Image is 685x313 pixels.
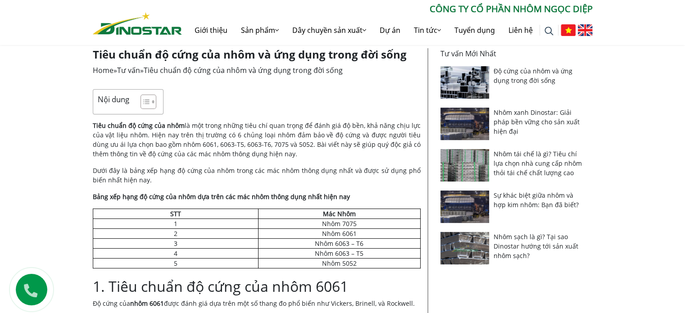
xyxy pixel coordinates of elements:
[130,299,164,308] a: nhôm 6061
[323,209,356,218] strong: Mác Nhôm
[440,48,587,59] p: Tư vấn Mới Nhất
[188,16,234,45] a: Giới thiệu
[93,238,258,248] td: 3
[93,166,421,185] p: Dưới đây là bảng xếp hạng độ cứng của nhôm trong các mác nhôm thông dụng nhất và được sử dụng phổ...
[234,16,286,45] a: Sản phẩm
[373,16,407,45] a: Dự án
[494,108,580,136] a: Nhôm xanh Dinostar: Giải pháp bền vững cho sản xuất hiện đại
[286,16,373,45] a: Dây chuyền sản xuất
[440,149,490,181] img: Nhôm tái chế là gì? Tiêu chí lựa chọn nhà cung cấp nhôm thỏi tái chế chất lượng cao
[440,66,490,99] img: Độ cứng của nhôm và ứng dụng trong đời sống
[93,258,258,268] td: 5
[258,238,420,248] td: Nhôm 6063 – T6
[182,2,593,16] p: CÔNG TY CỔ PHẦN NHÔM NGỌC DIỆP
[98,94,129,104] p: Nội dung
[258,228,420,238] td: Nhôm 6061
[258,218,420,228] td: Nhôm 7075
[258,258,420,268] td: Nhôm 5052
[93,299,421,308] p: Độ cứng của được đánh giá dựa trên một số thang đo phổ biến như Vickers, Brinell, và Rockwell.
[494,67,572,85] a: Độ cứng của nhôm và ứng dụng trong đời sống
[544,27,553,36] img: search
[93,121,421,159] p: là một trong những tiêu chí quan trọng để đánh giá độ bền, khả năng chịu lực của vật liệu nhôm. H...
[440,232,490,264] img: Nhôm sạch là gì? Tại sao Dinostar hướng tới sản xuất nhôm sạch?
[578,24,593,36] img: English
[93,65,343,75] span: » »
[93,278,421,295] h2: 1. Tiêu chuẩn độ cứng của nhôm 6061
[494,232,578,260] a: Nhôm sạch là gì? Tại sao Dinostar hướng tới sản xuất nhôm sạch?
[93,192,350,201] strong: Bảng xếp hạng độ cứng của nhôm dựa trên các mác nhôm thông dụng nhất hiện nay
[407,16,448,45] a: Tin tức
[440,108,490,140] img: Nhôm xanh Dinostar: Giải pháp bền vững cho sản xuất hiện đại
[144,65,343,75] span: Tiêu chuẩn độ cứng của nhôm và ứng dụng trong đời sống
[502,16,540,45] a: Liên hệ
[93,121,185,130] strong: Tiêu chuẩn độ cứng của nhôm
[93,218,258,228] td: 1
[117,65,140,75] a: Tư vấn
[93,248,258,258] td: 4
[561,24,576,36] img: Tiếng Việt
[93,48,421,61] h1: Tiêu chuẩn độ cứng của nhôm và ứng dụng trong đời sống
[170,209,181,218] strong: STT
[134,94,154,109] a: Toggle Table of Content
[448,16,502,45] a: Tuyển dụng
[93,12,182,35] img: Nhôm Dinostar
[93,65,113,75] a: Home
[93,228,258,238] td: 2
[494,150,582,177] a: Nhôm tái chế là gì? Tiêu chí lựa chọn nhà cung cấp nhôm thỏi tái chế chất lượng cao
[258,248,420,258] td: Nhôm 6063 – T5
[494,191,579,209] a: Sự khác biệt giữa nhôm và hợp kim nhôm: Bạn đã biết?
[440,191,490,223] img: Sự khác biệt giữa nhôm và hợp kim nhôm: Bạn đã biết?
